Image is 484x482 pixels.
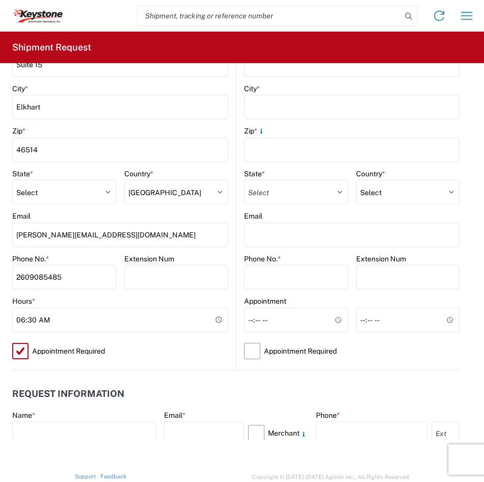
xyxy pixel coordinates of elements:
label: Phone No. [244,254,281,263]
span: Copyright © [DATE]-[DATE] Agistix Inc., All Rights Reserved [252,472,409,481]
label: City [12,84,28,93]
a: Support [75,473,100,479]
label: Appointment Required [244,339,460,363]
label: Extension Num [124,254,174,263]
label: Extension Num [356,254,406,263]
label: Country [356,169,385,178]
label: Country [124,169,153,178]
label: Name [12,411,35,420]
h2: Shipment Request [12,41,91,53]
label: Email [12,211,31,221]
label: Hours [12,297,35,306]
label: Zip [244,126,265,136]
label: Email [164,411,185,420]
input: Shipment, tracking or reference number [138,6,401,25]
label: Merchant [248,421,308,445]
label: City [244,84,260,93]
h2: Request Information [12,389,124,399]
a: Feedback [100,473,126,479]
label: Appointment [244,297,286,306]
label: State [12,169,33,178]
label: Appointment Required [12,339,228,363]
label: State [244,169,265,178]
label: Phone [316,411,340,420]
label: Phone No. [12,254,49,263]
label: Email [244,211,262,221]
label: Zip [12,126,25,136]
input: Ext [432,421,460,446]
